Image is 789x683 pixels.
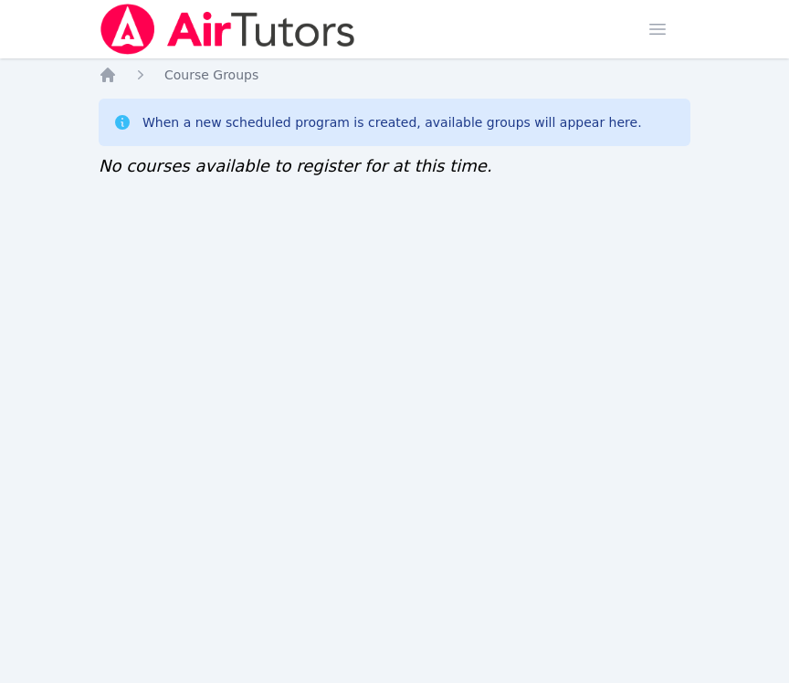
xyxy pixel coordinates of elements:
[99,4,357,55] img: Air Tutors
[164,68,258,82] span: Course Groups
[99,66,690,84] nav: Breadcrumb
[142,113,642,131] div: When a new scheduled program is created, available groups will appear here.
[164,66,258,84] a: Course Groups
[99,156,492,175] span: No courses available to register for at this time.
